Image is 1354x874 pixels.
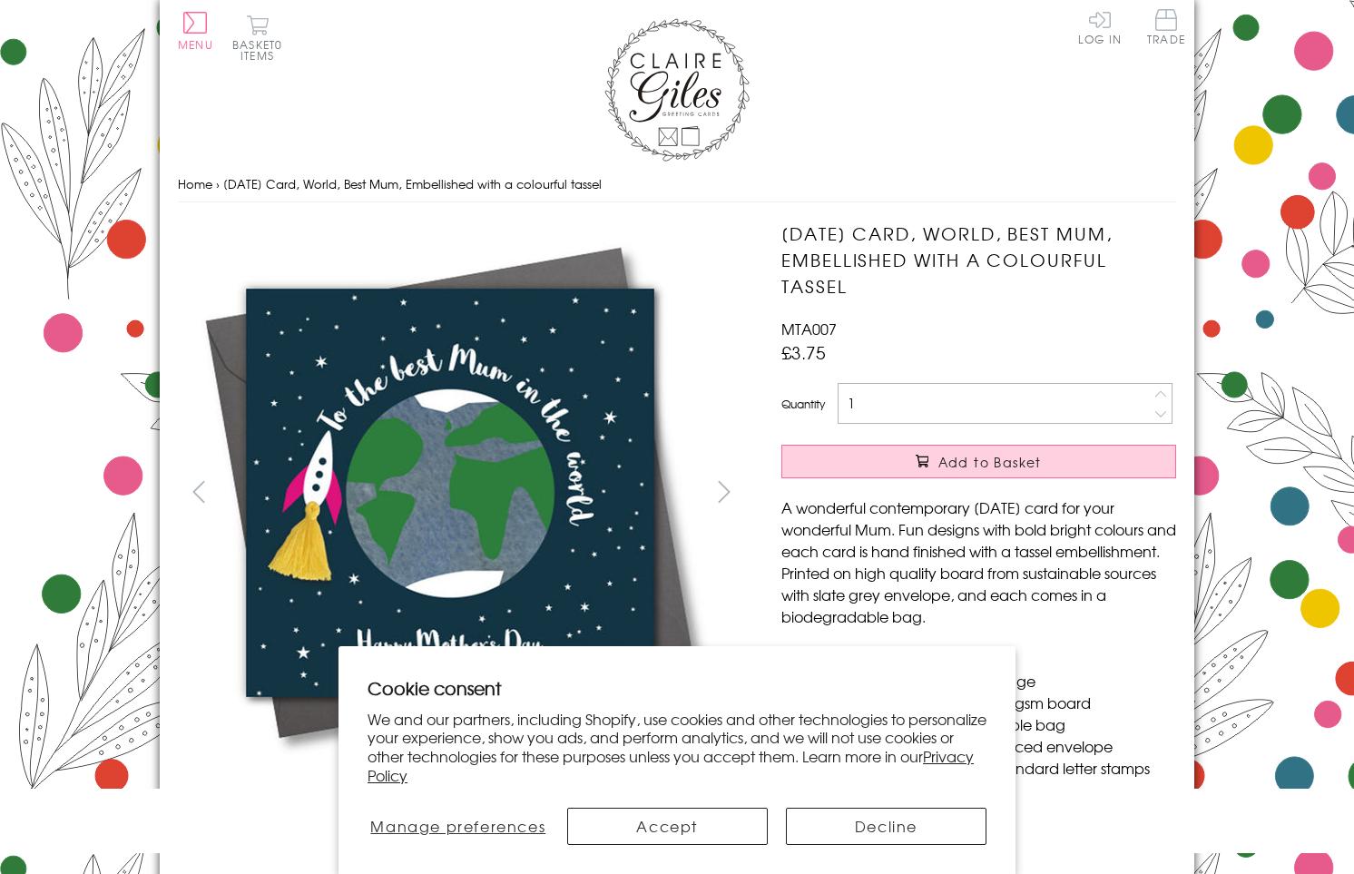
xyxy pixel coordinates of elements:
[232,15,282,61] button: Basket0 items
[178,166,1176,203] nav: breadcrumbs
[1078,9,1122,44] a: Log In
[178,36,213,53] span: Menu
[178,783,745,805] h3: More views
[368,808,549,845] button: Manage preferences
[1147,9,1185,48] a: Trade
[604,18,750,162] img: Claire Giles Greetings Cards
[368,745,974,786] a: Privacy Policy
[1147,9,1185,44] span: Trade
[178,175,212,192] a: Home
[745,221,1290,765] img: Mother's Day Card, World, Best Mum, Embellished with a colourful tassel
[223,175,602,192] span: [DATE] Card, World, Best Mum, Embellished with a colourful tassel
[704,471,745,512] button: next
[781,496,1176,627] p: A wonderful contemporary [DATE] card for your wonderful Mum. Fun designs with bold bright colours...
[178,221,722,765] img: Mother's Day Card, World, Best Mum, Embellished with a colourful tassel
[781,221,1176,299] h1: [DATE] Card, World, Best Mum, Embellished with a colourful tassel
[938,453,1042,471] span: Add to Basket
[370,815,545,837] span: Manage preferences
[786,808,986,845] button: Decline
[567,808,768,845] button: Accept
[240,36,282,64] span: 0 items
[368,710,986,785] p: We and our partners, including Shopify, use cookies and other technologies to personalize your ex...
[781,396,825,412] label: Quantity
[216,175,220,192] span: ›
[178,471,219,512] button: prev
[178,12,213,50] button: Menu
[781,318,837,339] span: MTA007
[368,675,986,701] h2: Cookie consent
[781,445,1176,478] button: Add to Basket
[781,339,826,365] span: £3.75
